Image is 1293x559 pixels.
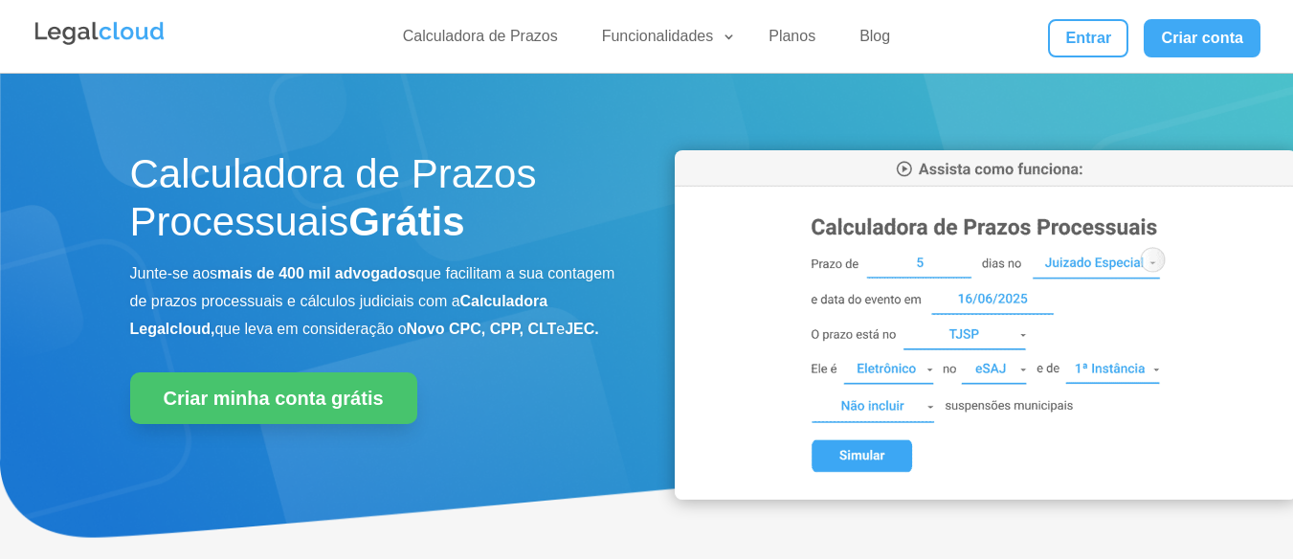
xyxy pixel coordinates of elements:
[130,150,618,257] h1: Calculadora de Prazos Processuais
[848,27,902,55] a: Blog
[565,321,599,337] b: JEC.
[407,321,557,337] b: Novo CPC, CPP, CLT
[1144,19,1260,57] a: Criar conta
[130,260,618,343] p: Junte-se aos que facilitam a sua contagem de prazos processuais e cálculos judiciais com a que le...
[1048,19,1128,57] a: Entrar
[591,27,737,55] a: Funcionalidades
[217,265,415,281] b: mais de 400 mil advogados
[348,199,464,244] strong: Grátis
[130,372,417,424] a: Criar minha conta grátis
[757,27,827,55] a: Planos
[33,34,167,51] a: Logo da Legalcloud
[130,293,548,337] b: Calculadora Legalcloud,
[391,27,569,55] a: Calculadora de Prazos
[33,19,167,48] img: Legalcloud Logo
